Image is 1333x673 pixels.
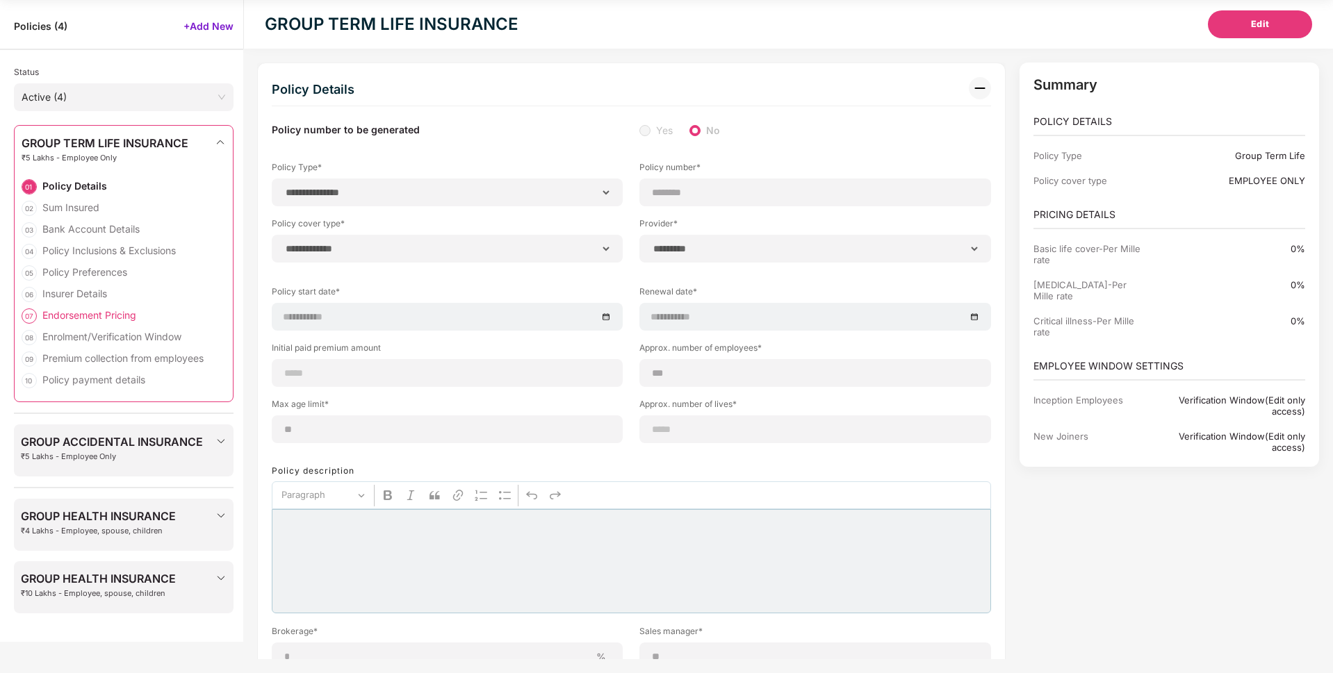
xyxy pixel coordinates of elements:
[21,526,176,535] span: ₹4 Lakhs - Employee, spouse, children
[281,487,354,504] span: Paragraph
[22,201,37,216] div: 02
[42,244,176,257] div: Policy Inclusions & Exclusions
[1033,150,1147,161] div: Policy Type
[22,222,37,238] div: 03
[1033,431,1147,453] div: New Joiners
[272,481,991,509] div: Editor toolbar
[1033,315,1147,338] div: Critical illness-Per Mille rate
[701,123,726,138] span: No
[22,153,188,163] span: ₹5 Lakhs - Employee Only
[22,87,226,108] span: Active (4)
[591,650,612,663] span: %
[22,373,37,388] div: 10
[183,19,234,33] span: +Add New
[21,572,176,585] span: GROUP HEALTH INSURANCE
[651,123,678,138] span: Yes
[215,572,227,583] img: svg+xml;base64,PHN2ZyBpZD0iRHJvcGRvd24tMzJ4MzIiIHhtbG5zPSJodHRwOi8vd3d3LnczLm9yZy8yMDAwL3N2ZyIgd2...
[42,308,136,322] div: Endorsement Pricing
[22,351,37,367] div: 09
[1033,207,1306,222] p: PRICING DETAILS
[21,589,176,598] span: ₹10 Lakhs - Employee, spouse, children
[42,373,145,386] div: Policy payment details
[639,342,990,359] label: Approx. number of employees*
[1147,279,1305,290] div: 0%
[1147,150,1305,161] div: Group Term Life
[22,265,37,281] div: 05
[1147,243,1305,254] div: 0%
[272,77,354,102] div: Policy Details
[1033,243,1147,265] div: Basic life cover-Per Mille rate
[1033,394,1147,417] div: Inception Employees
[1147,315,1305,326] div: 0%
[21,510,176,522] span: GROUP HEALTH INSURANCE
[22,137,188,149] span: GROUP TERM LIFE INSURANCE
[1033,175,1147,186] div: Policy cover type
[272,465,354,476] label: Policy description
[14,67,39,77] span: Status
[272,161,623,178] label: Policy Type*
[275,485,371,506] button: Paragraph
[272,217,623,235] label: Policy cover type*
[22,244,37,259] div: 04
[22,308,37,324] div: 07
[265,12,518,37] div: GROUP TERM LIFE INSURANCE
[42,201,99,214] div: Sum Insured
[639,217,990,235] label: Provider*
[21,435,203,448] span: GROUP ACCIDENTAL INSURANCE
[272,398,623,415] label: Max age limit*
[215,137,226,148] img: svg+xml;base64,PHN2ZyBpZD0iRHJvcGRvd24tMzJ4MzIiIHhtbG5zPSJodHRwOi8vd3d3LnczLm9yZy8yMDAwL3N2ZyIgd2...
[1147,175,1305,186] div: EMPLOYEE ONLY
[272,123,420,138] label: Policy number to be generated
[1033,76,1306,93] p: Summary
[215,435,227,447] img: svg+xml;base64,PHN2ZyBpZD0iRHJvcGRvd24tMzJ4MzIiIHhtbG5zPSJodHRwOi8vd3d3LnczLm9yZy8yMDAwL3N2ZyIgd2...
[1033,279,1147,301] div: [MEDICAL_DATA]-Per Mille rate
[42,351,204,365] div: Premium collection from employees
[969,77,991,99] img: svg+xml;base64,PHN2ZyB3aWR0aD0iMzIiIGhlaWdodD0iMzIiIHZpZXdCb3g9IjAgMCAzMiAzMiIgZmlsbD0ibm9uZSIgeG...
[22,330,37,345] div: 08
[1251,17,1270,31] span: Edit
[1147,431,1305,453] div: Verification Window(Edit only access)
[22,287,37,302] div: 06
[272,509,991,613] div: Rich Text Editor, main
[215,510,227,521] img: svg+xml;base64,PHN2ZyBpZD0iRHJvcGRvd24tMzJ4MzIiIHhtbG5zPSJodHRwOi8vd3d3LnczLm9yZy8yMDAwL3N2ZyIgd2...
[639,161,990,178] label: Policy number*
[639,625,990,642] label: Sales manager*
[22,179,37,194] div: 01
[1147,394,1305,417] div: Verification Window(Edit only access)
[272,285,623,303] label: Policy start date*
[639,398,990,415] label: Approx. number of lives*
[42,330,181,343] div: Enrolment/Verification Window
[42,265,127,279] div: Policy Preferences
[1033,358,1306,374] p: EMPLOYEE WINDOW SETTINGS
[21,452,203,461] span: ₹5 Lakhs - Employee Only
[272,625,623,642] label: Brokerage*
[14,19,67,33] span: Policies ( 4 )
[272,342,623,359] label: Initial paid premium amount
[1208,10,1312,38] button: Edit
[42,179,107,192] div: Policy Details
[1033,114,1306,129] p: POLICY DETAILS
[42,222,140,235] div: Bank Account Details
[639,285,990,303] label: Renewal date*
[42,287,107,300] div: Insurer Details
